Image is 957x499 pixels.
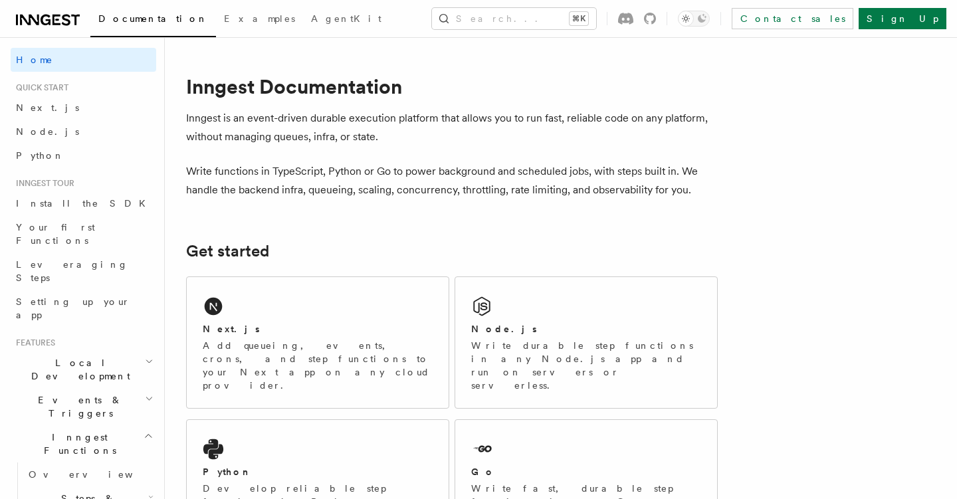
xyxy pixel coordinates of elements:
[98,13,208,24] span: Documentation
[16,53,53,66] span: Home
[471,322,537,336] h2: Node.js
[678,11,710,27] button: Toggle dark mode
[216,4,303,36] a: Examples
[23,462,156,486] a: Overview
[11,388,156,425] button: Events & Triggers
[16,296,130,320] span: Setting up your app
[471,465,495,478] h2: Go
[432,8,596,29] button: Search...⌘K
[303,4,389,36] a: AgentKit
[203,339,433,392] p: Add queueing, events, crons, and step functions to your Next app on any cloud provider.
[11,144,156,167] a: Python
[455,276,718,409] a: Node.jsWrite durable step functions in any Node.js app and run on servers or serverless.
[29,469,165,480] span: Overview
[11,82,68,93] span: Quick start
[11,338,55,348] span: Features
[11,290,156,327] a: Setting up your app
[186,242,269,260] a: Get started
[16,259,128,283] span: Leveraging Steps
[186,162,718,199] p: Write functions in TypeScript, Python or Go to power background and scheduled jobs, with steps bu...
[186,109,718,146] p: Inngest is an event-driven durable execution platform that allows you to run fast, reliable code ...
[11,425,156,462] button: Inngest Functions
[186,276,449,409] a: Next.jsAdd queueing, events, crons, and step functions to your Next app on any cloud provider.
[16,126,79,137] span: Node.js
[11,215,156,252] a: Your first Functions
[11,48,156,72] a: Home
[11,191,156,215] a: Install the SDK
[16,150,64,161] span: Python
[311,13,381,24] span: AgentKit
[16,198,154,209] span: Install the SDK
[11,120,156,144] a: Node.js
[11,96,156,120] a: Next.js
[224,13,295,24] span: Examples
[16,222,95,246] span: Your first Functions
[90,4,216,37] a: Documentation
[11,431,144,457] span: Inngest Functions
[16,102,79,113] span: Next.js
[859,8,946,29] a: Sign Up
[11,393,145,420] span: Events & Triggers
[11,178,74,189] span: Inngest tour
[203,465,252,478] h2: Python
[11,351,156,388] button: Local Development
[203,322,260,336] h2: Next.js
[11,356,145,383] span: Local Development
[732,8,853,29] a: Contact sales
[471,339,701,392] p: Write durable step functions in any Node.js app and run on servers or serverless.
[570,12,588,25] kbd: ⌘K
[186,74,718,98] h1: Inngest Documentation
[11,252,156,290] a: Leveraging Steps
